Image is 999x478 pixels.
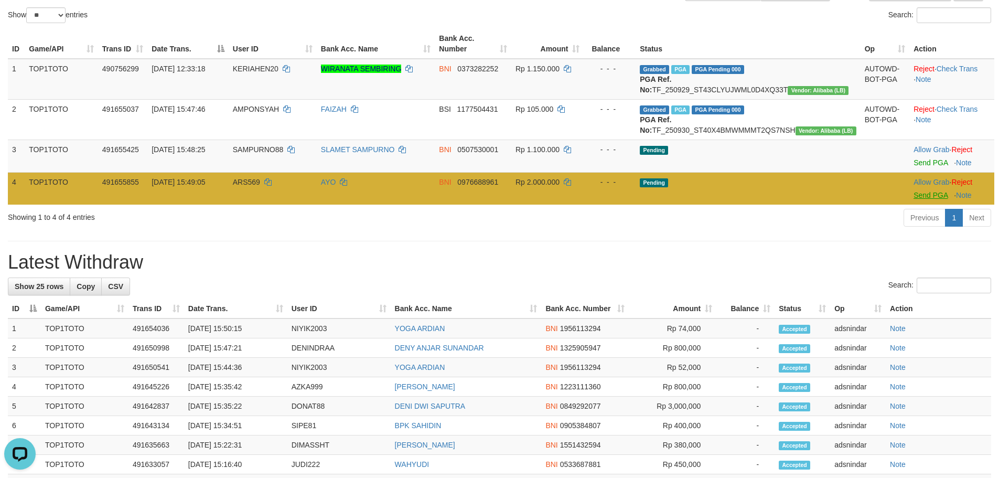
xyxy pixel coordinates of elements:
span: SAMPURNO88 [233,145,283,154]
td: DONAT88 [287,397,391,416]
span: Accepted [779,402,810,411]
th: ID: activate to sort column descending [8,299,41,318]
span: Vendor URL: https://dashboard.q2checkout.com/secure [796,126,856,135]
td: 4 [8,172,25,205]
td: NIYIK2003 [287,358,391,377]
td: DENINDRAA [287,338,391,358]
a: Show 25 rows [8,278,70,295]
a: [PERSON_NAME] [395,383,455,391]
td: 491643134 [128,416,184,435]
span: Pending [640,178,668,187]
th: Date Trans.: activate to sort column descending [147,29,229,59]
th: Balance [584,29,636,59]
span: 491655037 [102,105,139,113]
a: Reject [914,65,934,73]
th: Date Trans.: activate to sort column ascending [184,299,287,318]
a: Note [890,383,906,391]
td: DIMASSHT [287,435,391,455]
a: Reject [914,105,934,113]
span: [DATE] 15:49:05 [152,178,205,186]
span: [DATE] 15:48:25 [152,145,205,154]
span: 490756299 [102,65,139,73]
td: 3 [8,140,25,172]
a: Check Trans [937,105,978,113]
td: [DATE] 15:50:15 [184,318,287,338]
span: PGA Pending [692,105,744,114]
td: TOP1TOTO [41,318,128,338]
td: TOP1TOTO [41,455,128,474]
th: Balance: activate to sort column ascending [716,299,775,318]
td: Rp 380,000 [629,435,716,455]
td: [DATE] 15:47:21 [184,338,287,358]
td: 1 [8,59,25,100]
td: TF_250930_ST40X4BMWMMMT2QS7NSH [636,99,860,140]
a: Previous [904,209,946,227]
span: Copy 1325905947 to clipboard [560,344,601,352]
td: 491650998 [128,338,184,358]
a: YOGA ARDIAN [395,363,445,371]
td: TOP1TOTO [25,59,98,100]
th: Action [886,299,991,318]
span: PGA Pending [692,65,744,74]
a: Note [890,363,906,371]
td: Rp 400,000 [629,416,716,435]
a: YOGA ARDIAN [395,324,445,333]
span: Copy 0507530001 to clipboard [457,145,498,154]
th: Status [636,29,860,59]
a: Next [962,209,991,227]
th: Amount: activate to sort column ascending [511,29,584,59]
td: [DATE] 15:34:51 [184,416,287,435]
a: Note [890,421,906,430]
span: Rp 1.100.000 [515,145,560,154]
td: adsnindar [830,455,886,474]
td: TOP1TOTO [41,338,128,358]
td: · · [909,59,994,100]
td: TOP1TOTO [41,377,128,397]
h1: Latest Withdraw [8,252,991,273]
th: Trans ID: activate to sort column ascending [98,29,147,59]
a: Copy [70,278,102,295]
td: TOP1TOTO [41,416,128,435]
a: Note [916,75,931,83]
span: Show 25 rows [15,282,63,291]
td: [DATE] 15:35:42 [184,377,287,397]
td: - [716,338,775,358]
a: Note [890,402,906,410]
td: NIYIK2003 [287,318,391,338]
td: - [716,416,775,435]
td: TOP1TOTO [41,397,128,416]
span: Accepted [779,441,810,450]
span: KERIAHEN20 [233,65,278,73]
td: - [716,318,775,338]
td: adsnindar [830,358,886,377]
span: Copy [77,282,95,291]
th: Bank Acc. Name: activate to sort column ascending [391,299,542,318]
span: Accepted [779,325,810,334]
td: AUTOWD-BOT-PGA [861,99,909,140]
th: Bank Acc. Number: activate to sort column ascending [541,299,629,318]
td: SIPE81 [287,416,391,435]
span: Accepted [779,422,810,431]
th: Amount: activate to sort column ascending [629,299,716,318]
a: Note [890,324,906,333]
td: [DATE] 15:22:31 [184,435,287,455]
span: CSV [108,282,123,291]
a: Send PGA [914,191,948,199]
span: BNI [439,178,451,186]
span: Copy 1551432594 to clipboard [560,441,601,449]
span: · [914,145,951,154]
a: Reject [951,145,972,154]
a: Note [890,460,906,469]
span: · [914,178,951,186]
span: Copy 1223111360 to clipboard [560,383,601,391]
span: Copy 1956113294 to clipboard [560,324,601,333]
span: Rp 2.000.000 [515,178,560,186]
th: Status: activate to sort column ascending [775,299,830,318]
td: Rp 52,000 [629,358,716,377]
span: BNI [545,344,557,352]
span: Grabbed [640,65,669,74]
td: adsnindar [830,338,886,358]
td: adsnindar [830,377,886,397]
label: Search: [888,7,991,23]
b: PGA Ref. No: [640,75,671,94]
